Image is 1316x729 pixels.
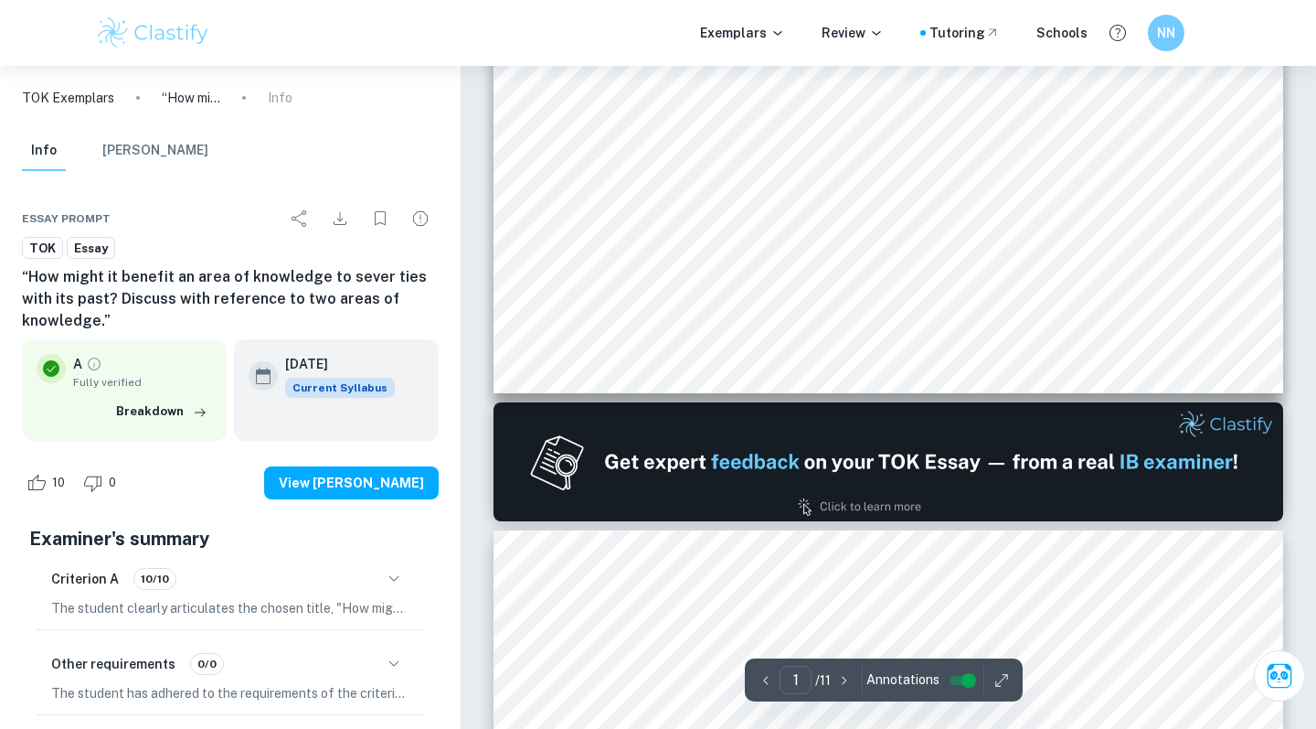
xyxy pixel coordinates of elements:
[86,356,102,372] a: Grade fully verified
[493,402,1283,521] img: Ad
[822,23,884,43] p: Review
[268,88,292,108] p: Info
[285,354,380,374] h6: [DATE]
[685,647,1091,665] span: Discuss with reference to two areas of knowledge.=
[51,683,409,703] p: The student has adhered to the requirements of the criterion by using one of the six prescribed t...
[264,466,439,499] button: View [PERSON_NAME]
[99,474,126,492] span: 0
[22,210,111,227] span: Essay prompt
[866,670,939,690] span: Annotations
[1102,17,1133,48] button: Help and Feedback
[1156,23,1177,43] h6: NN
[134,571,175,587] span: 10/10
[1254,650,1305,702] button: Ask Clai
[22,468,75,498] div: Like
[102,131,208,171] button: [PERSON_NAME]
[67,237,115,260] a: Essay
[1148,15,1184,51] button: NN
[929,23,1000,43] a: Tutoring
[111,398,212,425] button: Breakdown
[611,626,1165,644] span: <How might it benefit an area of knowledge to sever ties with its past?
[191,656,223,672] span: 0/0
[162,88,220,108] p: “How might it benefit an area of knowledge to sever ties with its past? Discuss with reference to...
[73,374,212,391] span: Fully verified
[285,378,395,398] div: This exemplar is based on the current syllabus. Feel free to refer to it for inspiration/ideas wh...
[22,88,114,108] a: TOK Exemplars
[68,240,114,258] span: Essay
[51,598,409,618] p: The student clearly articulates the chosen title, "How might it benefit an area of knowledge to s...
[815,670,831,691] p: / 11
[95,15,211,51] img: Clastify logo
[79,468,126,498] div: Dislike
[29,525,431,552] h5: Examiner's summary
[885,330,893,345] span: 1
[402,200,439,237] div: Report issue
[51,569,119,589] h6: Criterion A
[281,200,318,237] div: Share
[23,240,62,258] span: TOK
[700,23,785,43] p: Exemplars
[285,378,395,398] span: Current Syllabus
[1036,23,1088,43] a: Schools
[22,266,439,332] h6: “How might it benefit an area of knowledge to sever ties with its past? Discuss with reference to...
[51,654,175,674] h6: Other requirements
[42,474,75,492] span: 10
[22,131,66,171] button: Info
[322,200,358,237] div: Download
[362,200,398,237] div: Bookmark
[22,237,63,260] a: TOK
[73,354,82,374] p: A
